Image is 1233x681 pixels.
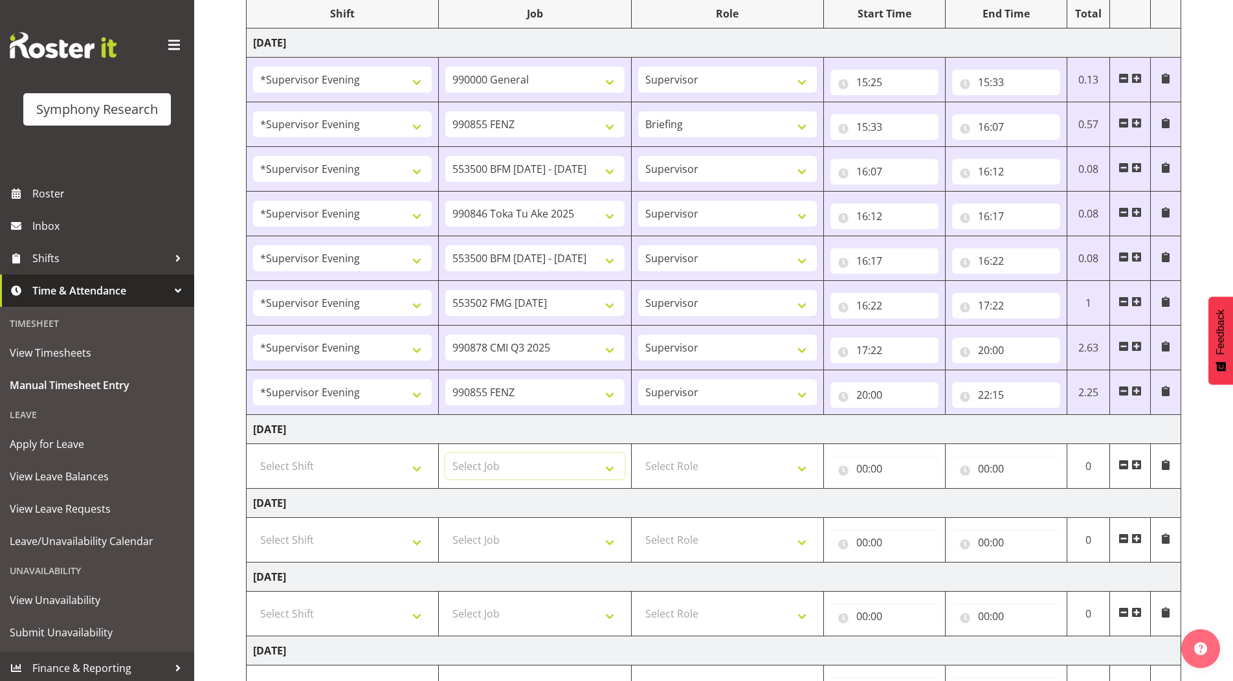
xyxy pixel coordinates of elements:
div: Leave [3,401,191,428]
span: Leave/Unavailability Calendar [10,531,184,551]
span: View Leave Requests [10,499,184,519]
button: Feedback - Show survey [1208,296,1233,385]
input: Click to select... [830,603,939,629]
input: Click to select... [830,203,939,229]
td: 1 [1067,281,1110,326]
td: 0.57 [1067,102,1110,147]
td: 0 [1067,444,1110,489]
a: Apply for Leave [3,428,191,460]
td: [DATE] [247,489,1181,518]
input: Click to select... [952,159,1060,184]
input: Click to select... [830,159,939,184]
a: View Unavailability [3,584,191,616]
span: Manual Timesheet Entry [10,375,184,395]
td: 2.63 [1067,326,1110,370]
div: Unavailability [3,557,191,584]
span: Time & Attendance [32,281,168,300]
td: [DATE] [247,28,1181,58]
div: Start Time [830,6,939,21]
span: Apply for Leave [10,434,184,454]
span: View Timesheets [10,343,184,363]
a: Manual Timesheet Entry [3,369,191,401]
a: Leave/Unavailability Calendar [3,525,191,557]
input: Click to select... [830,293,939,318]
input: Click to select... [952,337,1060,363]
div: Role [638,6,817,21]
td: [DATE] [247,415,1181,444]
span: Inbox [32,216,188,236]
input: Click to select... [830,248,939,274]
input: Click to select... [830,69,939,95]
input: Click to select... [952,248,1060,274]
input: Click to select... [952,382,1060,408]
input: Click to select... [952,114,1060,140]
td: 2.25 [1067,370,1110,415]
input: Click to select... [830,114,939,140]
span: Shifts [32,249,168,268]
td: 0.08 [1067,236,1110,281]
span: View Unavailability [10,590,184,610]
input: Click to select... [952,203,1060,229]
input: Click to select... [830,382,939,408]
img: help-xxl-2.png [1194,642,1207,655]
div: Timesheet [3,310,191,337]
img: Rosterit website logo [10,32,117,58]
td: 0.08 [1067,192,1110,236]
td: 0 [1067,592,1110,636]
td: [DATE] [247,636,1181,665]
span: Roster [32,184,188,203]
input: Click to select... [830,530,939,555]
input: Click to select... [952,530,1060,555]
td: [DATE] [247,563,1181,592]
input: Click to select... [952,69,1060,95]
a: View Timesheets [3,337,191,369]
a: Submit Unavailability [3,616,191,649]
span: Finance & Reporting [32,658,168,678]
a: View Leave Balances [3,460,191,493]
span: Submit Unavailability [10,623,184,642]
input: Click to select... [952,603,1060,629]
span: View Leave Balances [10,467,184,486]
td: 0 [1067,518,1110,563]
a: View Leave Requests [3,493,191,525]
input: Click to select... [830,456,939,482]
div: Total [1074,6,1104,21]
td: 0.13 [1067,58,1110,102]
input: Click to select... [952,293,1060,318]
td: 0.08 [1067,147,1110,192]
span: Feedback [1215,309,1227,355]
div: Shift [253,6,432,21]
div: Job [445,6,624,21]
input: Click to select... [952,456,1060,482]
input: Click to select... [830,337,939,363]
div: Symphony Research [36,100,158,119]
div: End Time [952,6,1060,21]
